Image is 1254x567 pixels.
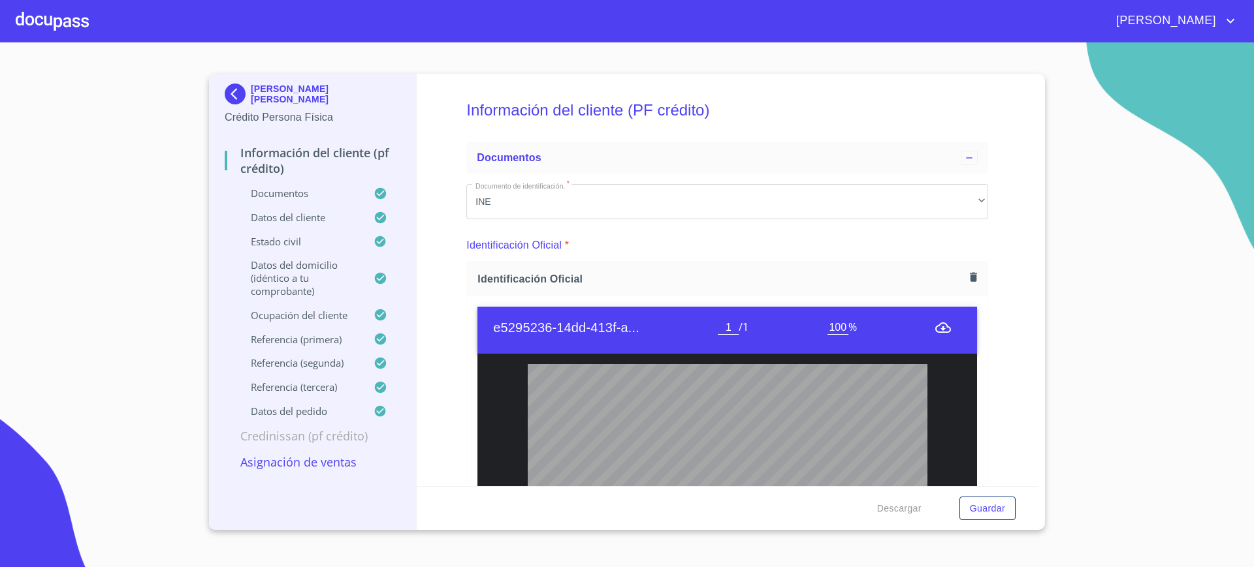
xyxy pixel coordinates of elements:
[225,211,374,224] p: Datos del cliente
[225,258,374,298] p: Datos del domicilio (idéntico a tu comprobante)
[872,497,927,521] button: Descargar
[1106,10,1238,31] button: account of current user
[225,356,374,369] p: Referencia (segunda)
[225,145,400,176] p: Información del cliente (PF crédito)
[477,152,541,163] span: Documentos
[225,309,374,322] p: Ocupación del Cliente
[225,405,374,418] p: Datos del pedido
[466,84,988,137] h5: Información del cliente (PF crédito)
[877,500,922,517] span: Descargar
[466,238,562,253] p: Identificación Oficial
[466,184,988,219] div: INE
[225,428,400,444] p: Credinissan (PF crédito)
[1106,10,1223,31] span: [PERSON_NAME]
[225,454,400,470] p: Asignación de Ventas
[225,333,374,346] p: Referencia (primera)
[225,235,374,248] p: Estado Civil
[959,497,1016,521] button: Guardar
[225,187,374,200] p: Documentos
[493,317,718,338] h6: e5295236-14dd-413f-a...
[225,84,400,110] div: [PERSON_NAME] [PERSON_NAME]
[225,110,400,125] p: Crédito Persona Física
[466,142,988,174] div: Documentos
[251,84,400,104] p: [PERSON_NAME] [PERSON_NAME]
[970,500,1005,517] span: Guardar
[935,320,951,335] button: menu
[225,84,251,104] img: Docupass spot blue
[225,380,374,393] p: Referencia (tercera)
[848,320,857,334] span: %
[739,320,748,334] span: / 1
[477,272,965,286] span: Identificación Oficial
